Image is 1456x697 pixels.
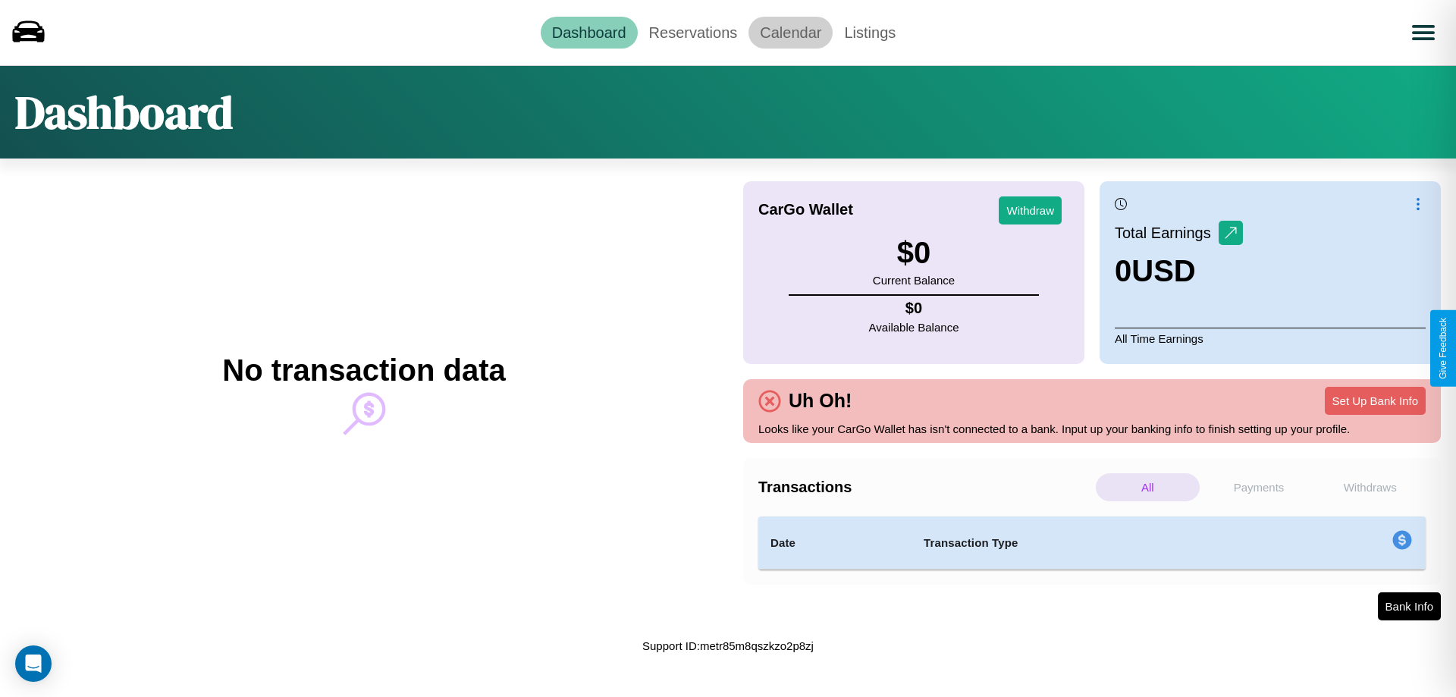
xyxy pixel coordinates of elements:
h4: Date [770,534,899,552]
button: Withdraw [999,196,1062,224]
a: Calendar [748,17,833,49]
h4: Uh Oh! [781,390,859,412]
div: Open Intercom Messenger [15,645,52,682]
p: Support ID: metr85m8qszkzo2p8zj [642,636,814,656]
table: simple table [758,516,1426,570]
a: Listings [833,17,907,49]
h4: CarGo Wallet [758,201,853,218]
h4: Transaction Type [924,534,1268,552]
button: Set Up Bank Info [1325,387,1426,415]
p: All Time Earnings [1115,328,1426,349]
h2: No transaction data [222,353,505,388]
p: Available Balance [869,317,959,338]
p: All [1096,473,1200,501]
a: Dashboard [541,17,638,49]
p: Withdraws [1318,473,1422,501]
h4: $ 0 [869,300,959,317]
a: Reservations [638,17,749,49]
h3: 0 USD [1115,254,1243,288]
h1: Dashboard [15,81,233,143]
div: Give Feedback [1438,318,1448,379]
h3: $ 0 [873,236,955,270]
button: Open menu [1402,11,1445,54]
p: Payments [1207,473,1311,501]
button: Bank Info [1378,592,1441,620]
h4: Transactions [758,479,1092,496]
p: Current Balance [873,270,955,290]
p: Total Earnings [1115,219,1219,246]
p: Looks like your CarGo Wallet has isn't connected to a bank. Input up your banking info to finish ... [758,419,1426,439]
